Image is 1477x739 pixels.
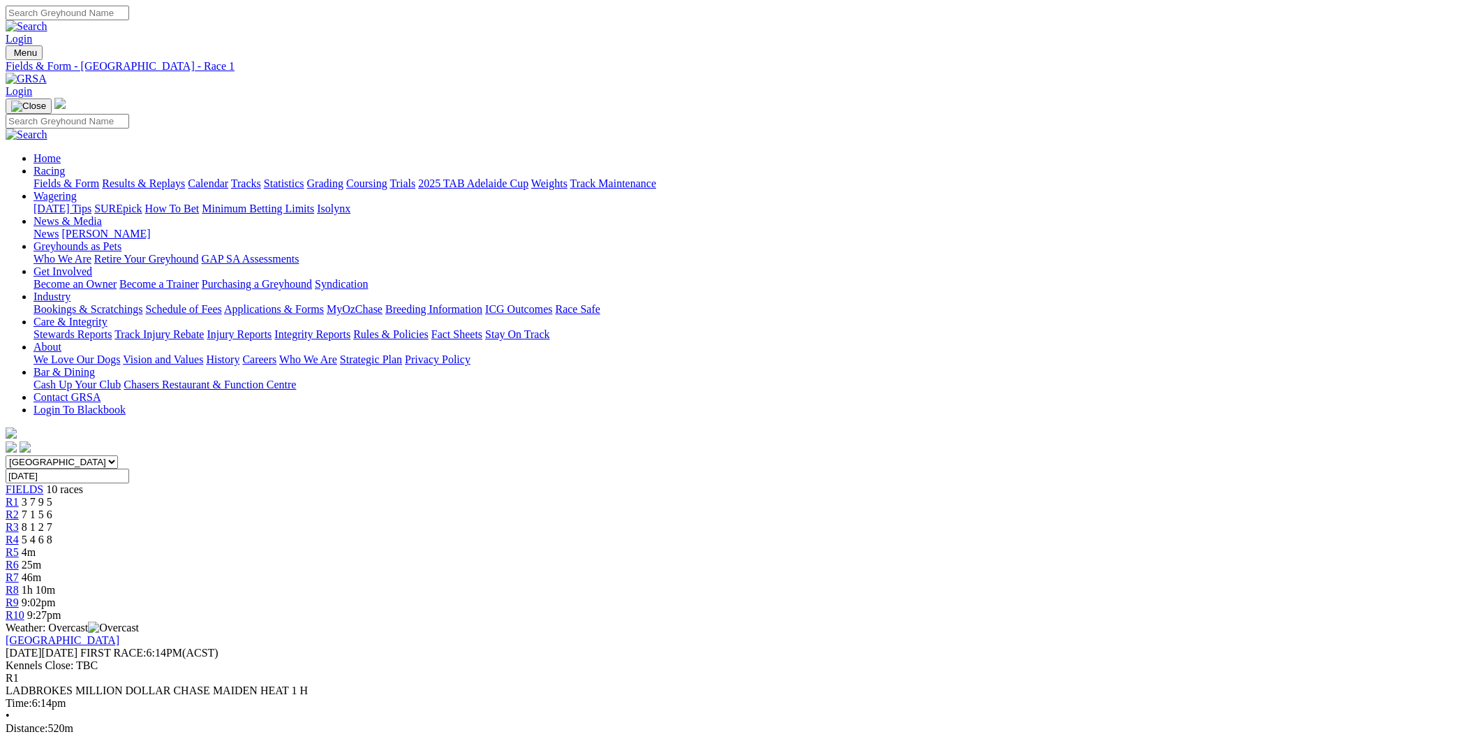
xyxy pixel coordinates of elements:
a: Wagering [34,190,77,202]
a: Grading [307,177,343,189]
a: Careers [242,353,276,365]
img: Overcast [88,622,139,634]
a: R9 [6,597,19,608]
a: R2 [6,508,19,520]
span: 10 races [46,483,83,495]
a: [GEOGRAPHIC_DATA] [6,634,119,646]
a: Syndication [315,278,368,290]
a: Get Involved [34,265,92,277]
span: 46m [22,571,41,583]
a: Statistics [264,177,304,189]
div: LADBROKES MILLION DOLLAR CHASE MAIDEN HEAT 1 H [6,685,1471,697]
a: Coursing [346,177,387,189]
a: Racing [34,165,65,177]
div: 6:14pm [6,697,1471,710]
a: Isolynx [317,203,350,214]
a: [PERSON_NAME] [61,228,150,240]
a: Fact Sheets [431,328,482,340]
a: News [34,228,59,240]
a: Rules & Policies [353,328,429,340]
a: Tracks [231,177,261,189]
img: Search [6,20,47,33]
a: Purchasing a Greyhound [202,278,312,290]
button: Toggle navigation [6,98,52,114]
img: Close [11,101,46,112]
img: GRSA [6,73,47,85]
span: R10 [6,609,24,621]
input: Select date [6,469,129,483]
a: Cash Up Your Club [34,379,121,390]
a: ICG Outcomes [485,303,552,315]
a: Industry [34,291,70,302]
a: Integrity Reports [274,328,350,340]
a: FIELDS [6,483,43,495]
a: Race Safe [555,303,600,315]
a: Become an Owner [34,278,117,290]
a: Calendar [188,177,228,189]
span: 9:27pm [27,609,61,621]
a: Strategic Plan [340,353,402,365]
a: [DATE] Tips [34,203,91,214]
a: R7 [6,571,19,583]
div: Greyhounds as Pets [34,253,1471,265]
a: Weights [531,177,567,189]
span: • [6,710,10,722]
div: Get Involved [34,278,1471,291]
a: Become a Trainer [119,278,199,290]
div: About [34,353,1471,366]
button: Toggle navigation [6,45,43,60]
span: [DATE] [6,647,77,659]
a: Login [6,85,32,97]
a: Home [34,152,61,164]
a: R8 [6,584,19,596]
span: Distance: [6,722,47,734]
span: R6 [6,559,19,571]
div: Bar & Dining [34,379,1471,391]
div: Care & Integrity [34,328,1471,341]
span: 9:02pm [22,597,56,608]
img: logo-grsa-white.png [54,98,66,109]
a: Privacy Policy [405,353,470,365]
a: Login To Blackbook [34,404,126,416]
span: 3 7 9 5 [22,496,52,508]
a: News & Media [34,215,102,227]
span: 7 1 5 6 [22,508,52,520]
span: 8 1 2 7 [22,521,52,533]
span: R5 [6,546,19,558]
img: facebook.svg [6,441,17,453]
a: Results & Replays [102,177,185,189]
a: MyOzChase [327,303,383,315]
img: twitter.svg [20,441,31,453]
span: R1 [6,672,19,684]
a: History [206,353,239,365]
a: Contact GRSA [34,391,101,403]
a: Trials [389,177,415,189]
span: 4m [22,546,36,558]
a: R1 [6,496,19,508]
div: Industry [34,303,1471,316]
a: Bar & Dining [34,366,95,378]
a: How To Bet [145,203,200,214]
a: Track Maintenance [570,177,656,189]
a: Stewards Reports [34,328,112,340]
span: Menu [14,47,37,58]
a: Login [6,33,32,45]
a: 2025 TAB Adelaide Cup [418,177,528,189]
a: Stay On Track [485,328,549,340]
span: 25m [22,559,41,571]
a: Greyhounds as Pets [34,240,121,252]
a: Bookings & Scratchings [34,303,142,315]
input: Search [6,6,129,20]
a: Breeding Information [385,303,482,315]
img: Search [6,129,47,141]
div: Kennels Close: TBC [6,659,1471,672]
div: Wagering [34,203,1471,215]
a: Fields & Form - [GEOGRAPHIC_DATA] - Race 1 [6,60,1471,73]
a: Care & Integrity [34,316,107,328]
